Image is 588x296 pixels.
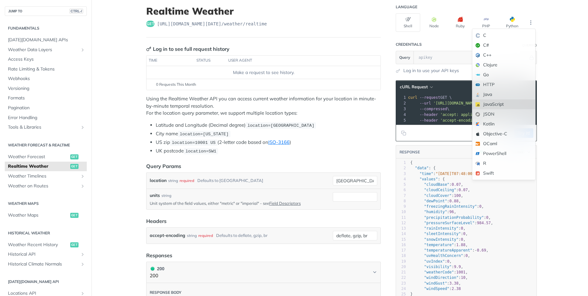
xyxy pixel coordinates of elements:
span: : , [410,188,470,192]
span: Rate Limiting & Tokens [8,66,85,72]
span: "humidity" [424,210,447,214]
div: 13 [396,226,406,231]
span: Weather Recent History [8,242,69,248]
button: Show subpages for Locations API [80,291,85,296]
a: Field Descriptors [269,201,301,206]
span: Tools & Libraries [8,124,79,131]
div: 18 [396,253,406,259]
div: 10 [396,209,406,215]
span: "uvIndex" [424,259,445,264]
span: location=SW1 [185,149,216,154]
span: 0.69 [477,248,486,252]
span: Weather on Routes [8,183,79,189]
div: 11 [396,215,406,220]
div: 5 [396,118,407,123]
span: : , [410,243,468,247]
a: Webhooks [5,74,87,84]
div: 5 [396,182,406,187]
span: Access Keys [8,56,85,63]
div: 14 [396,231,406,237]
span: : , [410,281,461,286]
div: Log in to see full request history [146,45,229,53]
div: 3 [396,171,406,177]
span: --url [420,101,431,105]
span: 0.88 [449,199,459,203]
div: Go [472,70,535,80]
a: Rate Limiting & Tokens [5,64,87,74]
span: get [70,242,79,247]
span: location=10001 US [172,140,215,145]
span: "windSpeed" [424,286,449,291]
span: Realtime Weather [8,163,69,170]
button: 200 200200 [150,265,377,279]
span: : , [410,237,466,242]
span: : , [410,259,452,264]
span: 0 [486,215,488,220]
span: : , [410,199,461,203]
div: 1 [396,95,407,100]
span: : , [410,182,463,187]
span: 1.88 [456,243,466,247]
label: units [150,192,160,199]
span: Historical API [8,251,79,258]
span: "dewPoint" [424,199,447,203]
div: Clojure [472,60,535,70]
span: "values" [420,177,438,181]
div: 1 [396,160,406,165]
span: Versioning [8,85,85,92]
h2: [DATE][DOMAIN_NAME] API [5,279,87,285]
div: 2 [396,100,407,106]
span: 1001 [456,270,466,274]
div: HTTP [472,80,535,90]
span: 3.38 [449,281,459,286]
li: UK postcode [156,147,381,155]
span: : , [410,204,484,209]
span: "cloudBase" [424,182,449,187]
span: get [70,213,79,218]
span: get [70,154,79,159]
svg: Chevron [372,270,377,275]
span: 200 [151,267,154,271]
a: Pagination [5,103,87,113]
h1: Realtime Weather [146,5,381,17]
span: : { [410,177,445,181]
span: : , [410,232,468,236]
span: "temperatureApparent" [424,248,472,252]
p: Using the Realtime Weather API you can access current weather information for your location in mi... [146,95,381,117]
div: 15 [396,237,406,242]
span: \ [408,101,496,105]
span: Error Handling [8,115,85,121]
button: Show subpages for Weather Data Layers [80,47,85,52]
span: [DATE][DOMAIN_NAME] APIs [8,37,85,43]
button: RESPONSE [399,149,420,155]
span: Weather Timelines [8,173,79,179]
p: 200 [150,272,164,279]
div: 24 [396,286,406,292]
span: : , [410,253,470,258]
span: : , [410,248,489,252]
a: Tools & LibrariesShow subpages for Tools & Libraries [5,123,87,132]
span: "windDirection" [424,275,458,280]
span: Weather Maps [8,212,69,219]
span: - [475,248,477,252]
button: Query [396,51,414,64]
button: Show subpages for Weather on Routes [80,184,85,189]
div: 19 [396,259,406,264]
button: More Languages [526,18,536,27]
span: \ [408,107,449,111]
li: US zip (2-letter code based on ) [156,139,381,146]
div: OCaml [472,139,535,149]
button: Copy to clipboard [399,128,408,138]
span: "rainIntensity" [424,226,458,231]
div: required [180,176,194,185]
div: string [161,193,171,198]
div: 3 [396,106,407,112]
th: user agent [226,56,368,66]
span: { [410,160,413,165]
a: Weather Forecastget [5,152,87,162]
label: location [150,176,167,185]
span: 0 Requests This Month [156,82,196,87]
div: JavaScript [472,99,535,109]
div: 4 [396,112,407,118]
a: Weather on RoutesShow subpages for Weather on Routes [5,181,87,191]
